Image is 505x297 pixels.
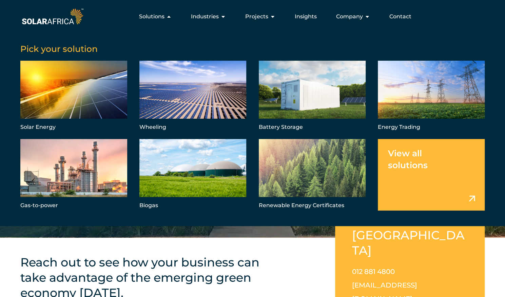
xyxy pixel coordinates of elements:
[352,227,468,258] h2: [GEOGRAPHIC_DATA]
[85,10,417,23] nav: Menu
[85,10,417,23] div: Menu Toggle
[389,13,411,21] a: Contact
[191,13,219,21] span: Industries
[378,139,485,211] a: View all solutions
[336,13,363,21] span: Company
[139,13,164,21] span: Solutions
[20,61,127,132] a: Solar Energy
[245,13,268,21] span: Projects
[352,268,395,276] a: 012 881 4800
[295,13,317,21] a: Insights
[20,44,485,54] h5: Pick your solution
